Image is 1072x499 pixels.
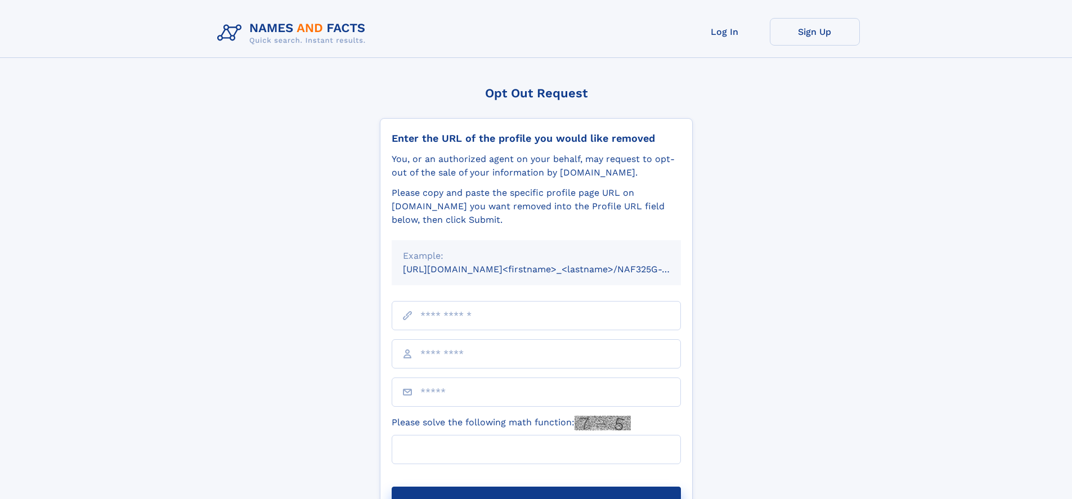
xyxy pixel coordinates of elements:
[213,18,375,48] img: Logo Names and Facts
[680,18,770,46] a: Log In
[392,152,681,179] div: You, or an authorized agent on your behalf, may request to opt-out of the sale of your informatio...
[392,186,681,227] div: Please copy and paste the specific profile page URL on [DOMAIN_NAME] you want removed into the Pr...
[403,264,702,275] small: [URL][DOMAIN_NAME]<firstname>_<lastname>/NAF325G-xxxxxxxx
[392,132,681,145] div: Enter the URL of the profile you would like removed
[392,416,631,430] label: Please solve the following math function:
[380,86,693,100] div: Opt Out Request
[770,18,860,46] a: Sign Up
[403,249,670,263] div: Example:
